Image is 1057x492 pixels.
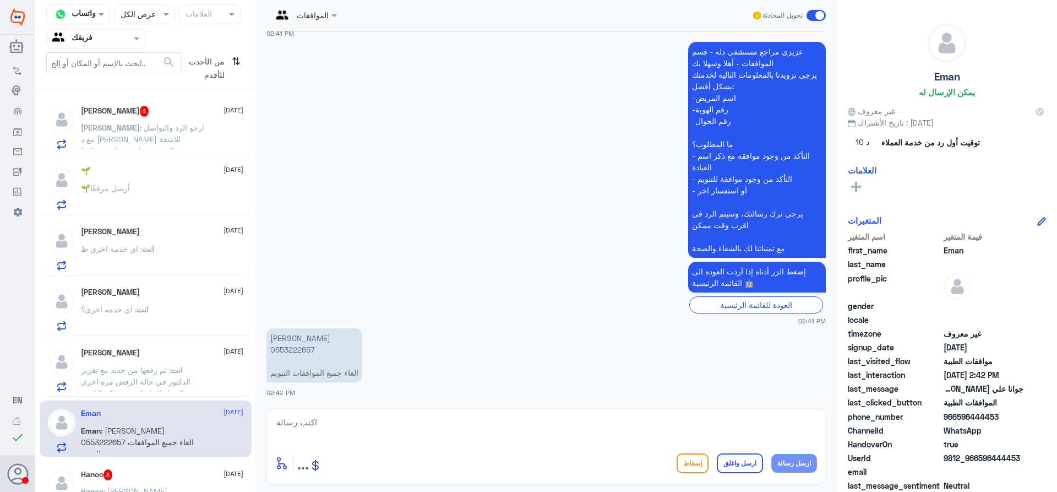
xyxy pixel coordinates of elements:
[848,480,941,491] span: last_message_sentiment
[81,123,140,132] span: [PERSON_NAME]
[81,426,101,435] span: Eman
[171,365,183,375] span: انت
[944,383,1023,394] span: جوانا علي الغامدي 0553222657 الغاء جميع الموافقات التنويم
[944,480,1023,491] span: 0
[944,355,1023,367] span: موافقات الطبية
[944,300,1023,312] span: null
[52,30,69,47] img: yourTeam.svg
[689,296,823,313] div: العودة للقائمة الرئيسية
[919,87,975,97] h6: يمكن الإرسال له
[48,106,75,133] img: defaultAdmin.png
[848,466,941,478] span: email
[47,53,181,73] input: ابحث بالإسم أو المكان أو إلخ..
[848,425,941,436] span: ChannelId
[224,469,243,479] span: [DATE]
[771,454,817,473] button: ارسل رسالة
[297,453,309,473] span: ...
[881,137,980,148] span: توقيت أول رد من خدمة العملاء
[848,245,941,256] span: first_name
[944,425,1023,436] span: 2
[944,466,1023,478] span: null
[224,347,243,356] span: [DATE]
[848,411,941,423] span: phone_number
[7,463,28,484] button: الصورة الشخصية
[848,273,941,298] span: profile_pic
[81,123,204,155] span: : ارجو الرد والتواصل مع د [PERSON_NAME] للاشعة المرفوضة لتبرير واهمية طلبها
[81,227,140,236] h5: Ahmed Abuelezz
[162,53,176,72] button: search
[224,225,243,235] span: [DATE]
[848,355,941,367] span: last_visited_flow
[848,231,941,242] span: اسم المتغير
[944,245,1023,256] span: Eman
[848,383,941,394] span: last_message
[762,10,803,20] span: تحويل المحادثة
[944,369,1023,381] span: 2025-09-11T11:42:43.361Z
[81,305,137,314] span: : اي خدمه اخرى؟
[944,452,1023,464] span: 9812_966596444453
[48,166,75,194] img: defaultAdmin.png
[944,314,1023,326] span: null
[81,288,140,297] h5: Abdullatif Alkhaldi
[297,451,309,475] button: ...
[848,439,941,450] span: HandoverOn
[184,8,212,22] div: العلامات
[266,389,295,396] span: 02:42 PM
[688,262,826,293] p: 11/9/2025, 2:41 PM
[848,117,1046,128] span: تاريخ الأشتراك : [DATE]
[137,305,149,314] span: انت
[103,469,113,480] span: 3
[848,397,941,408] span: last_clicked_button
[944,342,1023,353] span: 2025-09-11T11:41:12.112Z
[11,431,24,444] i: check
[224,165,243,175] span: [DATE]
[81,244,142,253] span: : اي خدمه اخرى ظ
[944,273,971,300] img: defaultAdmin.png
[81,469,113,480] h5: Hanoo
[142,244,154,253] span: انت
[848,105,895,117] span: غير معروف
[848,342,941,353] span: signup_date
[224,407,243,417] span: [DATE]
[140,106,149,117] span: 4
[848,314,941,326] span: locale
[848,300,941,312] span: gender
[13,394,23,406] button: EN
[798,316,826,326] span: 02:41 PM
[944,411,1023,423] span: 966596444453
[944,328,1023,339] span: غير معروف
[162,56,176,69] span: search
[934,71,960,83] h5: Eman
[81,106,149,117] h5: Abdullah Almulihi
[224,105,243,115] span: [DATE]
[81,365,190,409] span: : تم رفعها من جديد مع تقرير الدكتور في حالة الرفض مره اخرى الرجاء التواصل مع شركة التامين الخاصه بكم
[81,348,140,358] h5: ابو سعود
[13,395,23,405] span: EN
[48,288,75,315] img: defaultAdmin.png
[81,166,90,176] h5: 🌱
[48,227,75,255] img: defaultAdmin.png
[848,452,941,464] span: UserId
[848,165,876,175] h6: العلامات
[181,52,227,84] span: من الأحدث للأقدم
[928,24,966,62] img: defaultAdmin.png
[81,409,101,418] h5: Eman
[688,42,826,258] p: 11/9/2025, 2:41 PM
[944,439,1023,450] span: true
[848,369,941,381] span: last_interaction
[90,183,130,193] span: أرسل مرفقًا
[944,397,1023,408] span: الموافقات الطبية
[944,231,1023,242] span: قيمة المتغير
[717,453,763,473] button: ارسل واغلق
[48,348,75,376] img: defaultAdmin.png
[10,8,25,26] img: Widebot Logo
[848,215,881,225] h6: المتغيرات
[81,183,90,193] span: 🌱
[232,52,241,80] i: ⇅
[48,409,75,436] img: defaultAdmin.png
[224,286,243,296] span: [DATE]
[52,6,69,23] img: whatsapp.png
[848,133,878,153] span: 10 د
[81,426,194,458] span: : [PERSON_NAME] 0553222657 الغاء جميع الموافقات التنويم
[266,30,294,37] span: 02:41 PM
